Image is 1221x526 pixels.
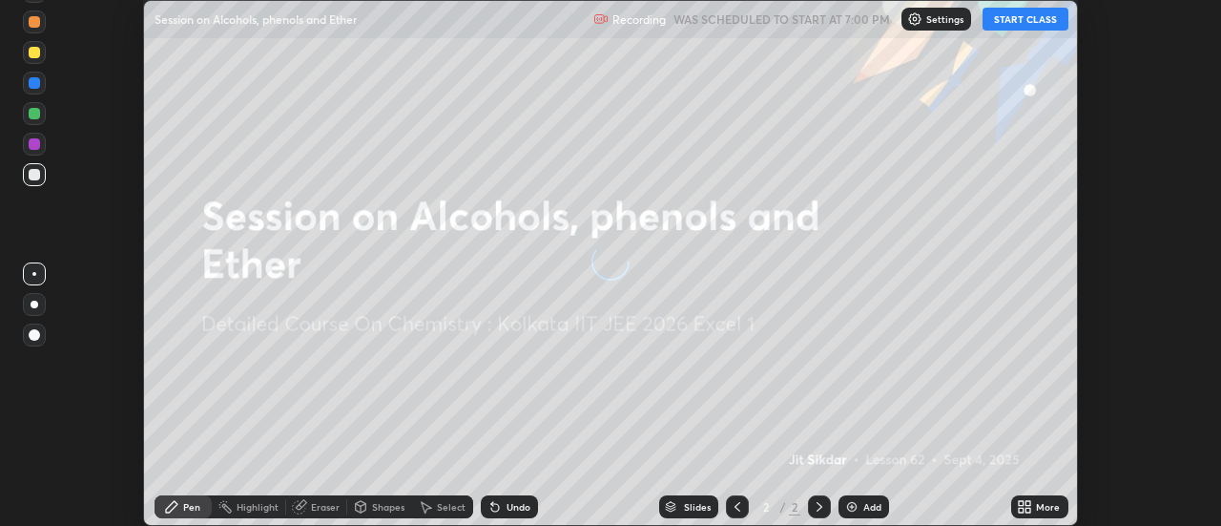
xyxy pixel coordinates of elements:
[926,14,963,24] p: Settings
[437,502,466,512] div: Select
[1036,502,1060,512] div: More
[844,499,859,515] img: add-slide-button
[237,502,279,512] div: Highlight
[756,501,776,513] div: 2
[789,498,800,515] div: 2
[372,502,404,512] div: Shapes
[779,501,785,513] div: /
[863,502,881,512] div: Add
[155,11,357,27] p: Session on Alcohols, phenols and Ether
[983,8,1068,31] button: START CLASS
[183,502,200,512] div: Pen
[684,502,711,512] div: Slides
[311,502,340,512] div: Eraser
[673,11,890,28] h5: WAS SCHEDULED TO START AT 7:00 PM
[593,11,609,27] img: recording.375f2c34.svg
[612,12,666,27] p: Recording
[907,11,922,27] img: class-settings-icons
[507,502,530,512] div: Undo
